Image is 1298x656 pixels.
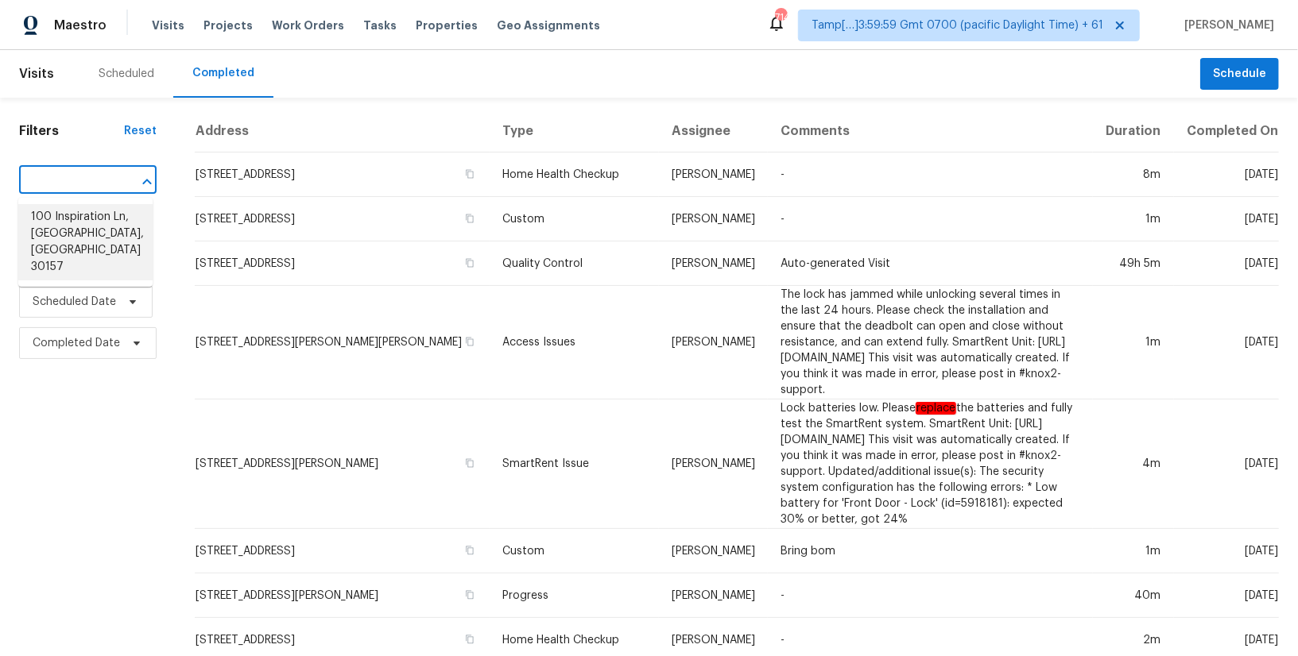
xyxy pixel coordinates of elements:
[916,402,956,415] em: replace
[19,56,54,91] span: Visits
[195,399,490,529] td: [STREET_ADDRESS][PERSON_NAME]
[124,123,157,139] div: Reset
[659,110,768,152] th: Assignee
[1093,241,1173,286] td: 49h 5m
[195,286,490,399] td: [STREET_ADDRESS][PERSON_NAME][PERSON_NAME]
[152,17,184,33] span: Visits
[659,241,768,286] td: [PERSON_NAME]
[136,171,158,193] button: Close
[463,543,477,558] button: Copy Address
[490,197,659,241] td: Custom
[659,529,768,573] td: [PERSON_NAME]
[19,169,112,194] input: Search for an address...
[463,334,477,349] button: Copy Address
[18,204,153,280] li: 100 Inspiration Ln, [GEOGRAPHIC_DATA], [GEOGRAPHIC_DATA] 30157
[33,335,120,351] span: Completed Date
[1213,64,1266,84] span: Schedule
[768,110,1093,152] th: Comments
[768,197,1093,241] td: -
[1174,573,1279,618] td: [DATE]
[768,241,1093,286] td: Auto-generated Visit
[490,286,659,399] td: Access Issues
[195,152,490,197] td: [STREET_ADDRESS]
[272,17,344,33] span: Work Orders
[497,17,600,33] span: Geo Assignments
[19,123,124,139] h1: Filters
[463,632,477,646] button: Copy Address
[463,211,477,226] button: Copy Address
[195,197,490,241] td: [STREET_ADDRESS]
[1174,529,1279,573] td: [DATE]
[1093,286,1173,399] td: 1m
[1093,197,1173,241] td: 1m
[490,529,659,573] td: Custom
[195,573,490,618] td: [STREET_ADDRESS][PERSON_NAME]
[659,197,768,241] td: [PERSON_NAME]
[463,167,477,181] button: Copy Address
[363,20,397,31] span: Tasks
[1093,110,1173,152] th: Duration
[490,152,659,197] td: Home Health Checkup
[768,286,1093,399] td: The lock has jammed while unlocking several times in the last 24 hours. Please check the installa...
[768,152,1093,197] td: -
[659,573,768,618] td: [PERSON_NAME]
[1178,17,1274,33] span: [PERSON_NAME]
[463,256,477,270] button: Copy Address
[1174,241,1279,286] td: [DATE]
[195,110,490,152] th: Address
[775,10,786,25] div: 714
[768,399,1093,529] td: Lock batteries low. Please the batteries and fully test the SmartRent system. SmartRent Unit: [UR...
[1174,286,1279,399] td: [DATE]
[768,573,1093,618] td: -
[1093,152,1173,197] td: 8m
[463,588,477,602] button: Copy Address
[1200,58,1279,91] button: Schedule
[659,152,768,197] td: [PERSON_NAME]
[1174,399,1279,529] td: [DATE]
[1174,110,1279,152] th: Completed On
[192,65,254,81] div: Completed
[659,286,768,399] td: [PERSON_NAME]
[812,17,1103,33] span: Tamp[…]3:59:59 Gmt 0700 (pacific Daylight Time) + 61
[416,17,478,33] span: Properties
[1093,573,1173,618] td: 40m
[1174,152,1279,197] td: [DATE]
[33,294,116,310] span: Scheduled Date
[768,529,1093,573] td: Bring bom
[1093,529,1173,573] td: 1m
[1174,197,1279,241] td: [DATE]
[463,456,477,470] button: Copy Address
[195,241,490,286] td: [STREET_ADDRESS]
[195,529,490,573] td: [STREET_ADDRESS]
[490,573,659,618] td: Progress
[1093,399,1173,529] td: 4m
[659,399,768,529] td: [PERSON_NAME]
[54,17,107,33] span: Maestro
[490,399,659,529] td: SmartRent Issue
[490,241,659,286] td: Quality Control
[203,17,253,33] span: Projects
[490,110,659,152] th: Type
[99,66,154,82] div: Scheduled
